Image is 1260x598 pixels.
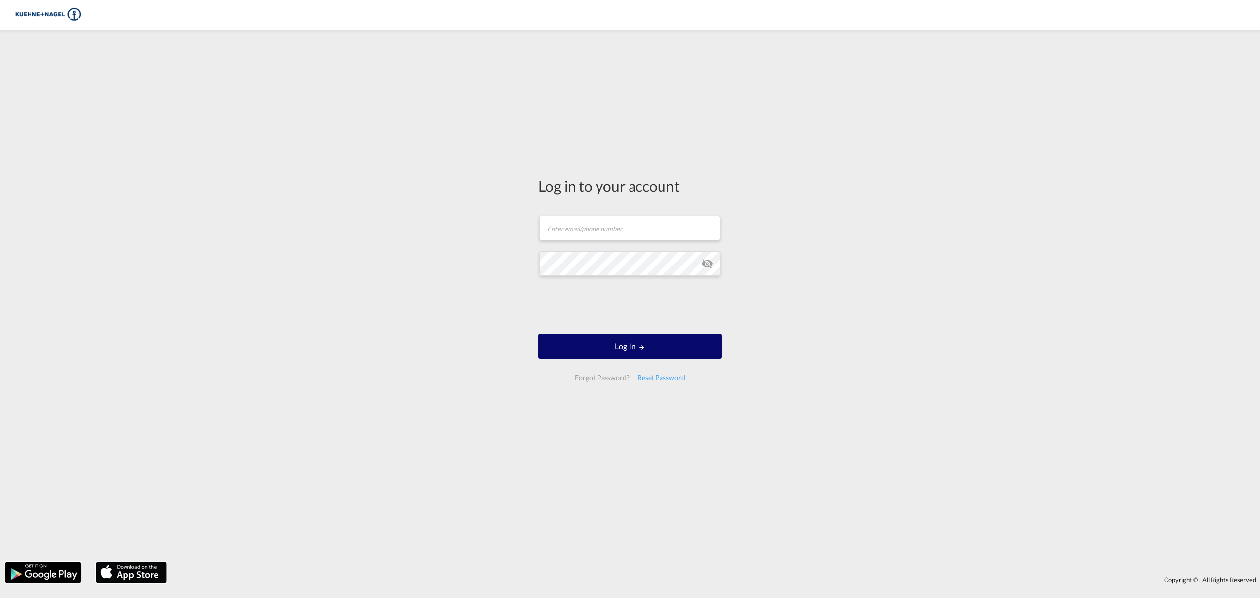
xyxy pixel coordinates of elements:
img: google.png [4,561,82,584]
md-icon: icon-eye-off [701,258,713,269]
button: LOGIN [538,334,722,359]
img: 36441310f41511efafde313da40ec4a4.png [15,4,81,26]
iframe: reCAPTCHA [555,286,705,324]
img: apple.png [95,561,168,584]
div: Reset Password [633,369,689,387]
div: Copyright © . All Rights Reserved [172,571,1260,588]
input: Enter email/phone number [539,216,720,240]
div: Log in to your account [538,175,722,196]
div: Forgot Password? [571,369,633,387]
